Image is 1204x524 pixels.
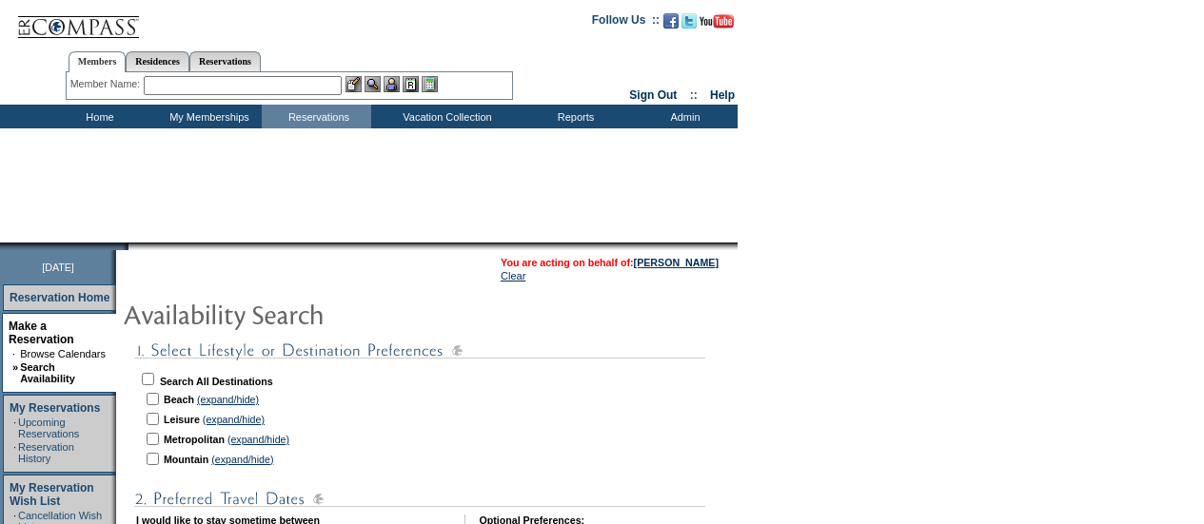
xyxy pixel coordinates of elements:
[20,348,106,359] a: Browse Calendars
[18,417,79,439] a: Upcoming Reservations
[20,361,75,384] a: Search Availability
[164,414,200,425] b: Leisure
[122,243,128,250] img: promoShadowLeftCorner.gif
[501,257,719,268] span: You are acting on behalf of:
[203,414,265,425] a: (expand/hide)
[345,76,362,92] img: b_edit.gif
[12,348,18,359] td: ·
[690,88,698,102] span: ::
[384,76,400,92] img: Impersonate
[69,51,127,72] a: Members
[10,291,109,304] a: Reservation Home
[18,441,74,464] a: Reservation History
[681,13,697,29] img: Follow us on Twitter
[700,19,734,30] a: Subscribe to our YouTube Channel
[43,105,152,128] td: Home
[123,295,503,333] img: pgTtlAvailabilitySearch.gif
[681,19,697,30] a: Follow us on Twitter
[10,481,94,508] a: My Reservation Wish List
[152,105,262,128] td: My Memberships
[227,434,289,445] a: (expand/hide)
[42,262,74,273] span: [DATE]
[663,19,679,30] a: Become our fan on Facebook
[501,270,525,281] a: Clear
[160,376,273,387] b: Search All Destinations
[126,51,189,71] a: Residences
[371,105,519,128] td: Vacation Collection
[628,105,738,128] td: Admin
[70,76,144,92] div: Member Name:
[164,434,225,445] b: Metropolitan
[634,257,719,268] a: [PERSON_NAME]
[13,417,16,439] td: ·
[10,401,100,415] a: My Reservations
[211,454,273,465] a: (expand/hide)
[197,394,259,405] a: (expand/hide)
[189,51,261,71] a: Reservations
[164,394,194,405] b: Beach
[9,320,74,346] a: Make a Reservation
[262,105,371,128] td: Reservations
[592,11,660,34] td: Follow Us ::
[700,14,734,29] img: Subscribe to our YouTube Channel
[629,88,677,102] a: Sign Out
[12,361,18,373] b: »
[403,76,419,92] img: Reservations
[422,76,438,92] img: b_calculator.gif
[710,88,735,102] a: Help
[13,441,16,464] td: ·
[164,454,208,465] b: Mountain
[663,13,679,29] img: Become our fan on Facebook
[128,243,130,250] img: blank.gif
[519,105,628,128] td: Reports
[365,76,381,92] img: View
